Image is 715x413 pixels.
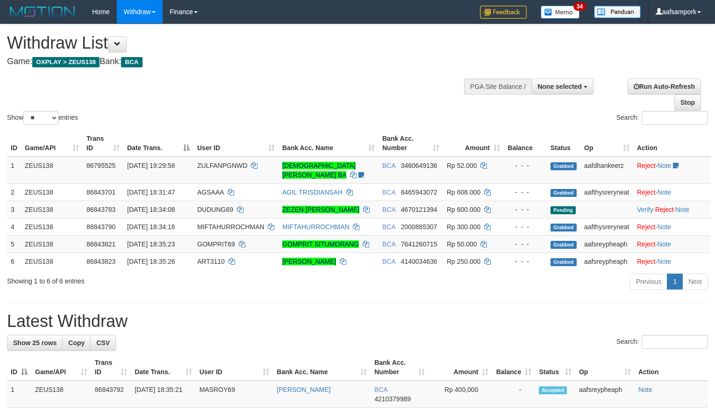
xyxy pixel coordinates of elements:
[580,183,633,201] td: aafthysreryneat
[508,257,543,266] div: - - -
[127,162,175,169] span: [DATE] 19:29:58
[551,224,577,232] span: Grabbed
[658,188,672,196] a: Note
[7,201,21,218] td: 3
[628,79,701,94] a: Run Auto-Refresh
[616,335,708,349] label: Search:
[635,354,708,381] th: Action
[127,188,175,196] span: [DATE] 18:31:47
[127,206,175,213] span: [DATE] 18:34:08
[401,258,437,265] span: Copy 4140034636 to clipboard
[401,223,437,231] span: Copy 2000885307 to clipboard
[637,162,656,169] a: Reject
[86,206,115,213] span: 86843783
[371,354,429,381] th: Bank Acc. Number: activate to sort column ascending
[541,6,580,19] img: Button%20Memo.svg
[7,57,467,66] h4: Game: Bank:
[675,206,689,213] a: Note
[642,335,708,349] input: Search:
[31,381,91,408] td: ZEUS138
[7,111,78,125] label: Show entries
[382,258,395,265] span: BCA
[282,188,343,196] a: AGIL TRISDIANSAH
[642,111,708,125] input: Search:
[492,354,535,381] th: Balance: activate to sort column ascending
[21,235,83,253] td: ZEUS138
[197,206,233,213] span: DUDUNG69
[447,223,480,231] span: Rp 300.000
[429,381,492,408] td: Rp 400,000
[193,130,279,157] th: User ID: activate to sort column ascending
[282,162,356,179] a: [DEMOGRAPHIC_DATA][PERSON_NAME] BA
[7,5,78,19] img: MOTION_logo.png
[535,354,575,381] th: Status: activate to sort column ascending
[504,130,547,157] th: Balance
[537,83,582,90] span: None selected
[443,130,504,157] th: Amount: activate to sort column ascending
[633,235,711,253] td: ·
[637,188,656,196] a: Reject
[127,240,175,248] span: [DATE] 18:35:23
[637,206,653,213] a: Verify
[658,240,672,248] a: Note
[508,222,543,232] div: - - -
[382,223,395,231] span: BCA
[127,223,175,231] span: [DATE] 18:34:16
[464,79,531,94] div: PGA Site Balance /
[674,94,701,110] a: Stop
[633,157,711,184] td: ·
[658,223,672,231] a: Note
[508,239,543,249] div: - - -
[633,253,711,270] td: ·
[580,130,633,157] th: Op: activate to sort column ascending
[573,2,586,11] span: 34
[637,240,656,248] a: Reject
[279,130,379,157] th: Bank Acc. Name: activate to sort column ascending
[401,240,437,248] span: Copy 7641260715 to clipboard
[197,188,224,196] span: AGSAAA
[508,188,543,197] div: - - -
[21,157,83,184] td: ZEUS138
[531,79,593,94] button: None selected
[539,386,567,394] span: Accepted
[551,162,577,170] span: Grabbed
[551,206,576,214] span: Pending
[21,218,83,235] td: ZEUS138
[616,111,708,125] label: Search:
[447,162,477,169] span: Rp 52.000
[382,206,395,213] span: BCA
[83,130,123,157] th: Trans ID: activate to sort column ascending
[7,381,31,408] td: 1
[123,130,193,157] th: Date Trans.: activate to sort column descending
[7,183,21,201] td: 2
[91,354,131,381] th: Trans ID: activate to sort column ascending
[131,354,196,381] th: Date Trans.: activate to sort column ascending
[637,258,656,265] a: Reject
[86,240,115,248] span: 86843821
[91,381,131,408] td: 86843792
[374,386,387,393] span: BCA
[667,274,683,290] a: 1
[658,258,672,265] a: Note
[655,206,674,213] a: Reject
[197,162,247,169] span: ZULFANPGNWD
[196,354,273,381] th: User ID: activate to sort column ascending
[508,161,543,170] div: - - -
[13,339,57,347] span: Show 25 rows
[62,335,91,351] a: Copy
[447,188,480,196] span: Rp 608.000
[277,386,330,393] a: [PERSON_NAME]
[638,386,652,393] a: Note
[551,241,577,249] span: Grabbed
[127,258,175,265] span: [DATE] 18:35:26
[633,201,711,218] td: · ·
[382,162,395,169] span: BCA
[282,223,350,231] a: MIFTAHURROCHMAN
[21,253,83,270] td: ZEUS138
[7,273,291,286] div: Showing 1 to 6 of 6 entries
[32,57,100,67] span: OXPLAY > ZEUS138
[594,6,641,18] img: panduan.png
[196,381,273,408] td: MASROY69
[551,189,577,197] span: Grabbed
[21,183,83,201] td: ZEUS138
